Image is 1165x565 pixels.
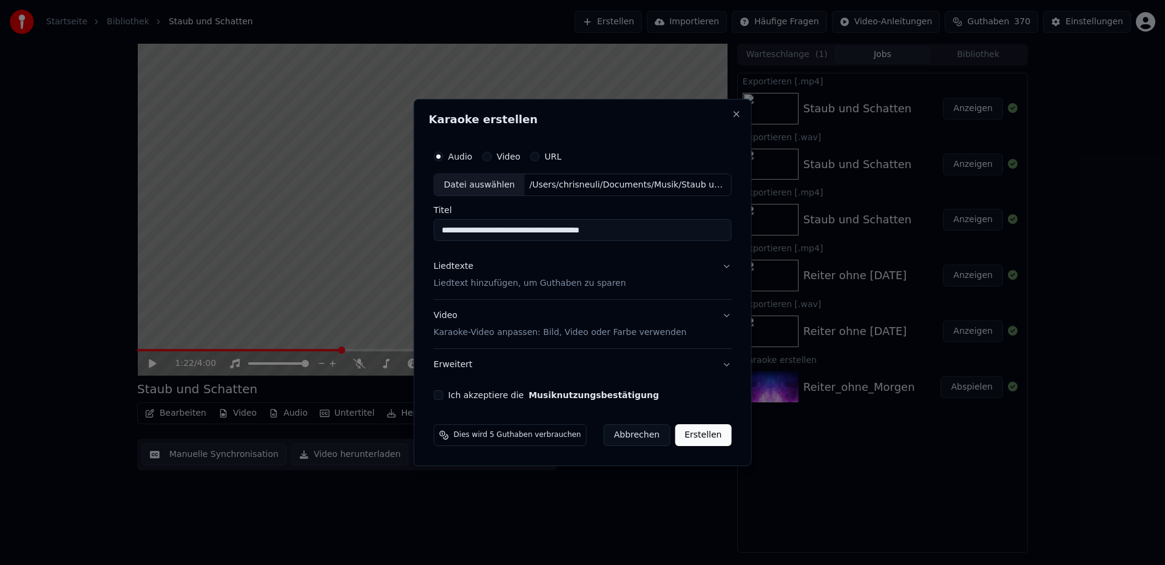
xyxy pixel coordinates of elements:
label: Ich akzeptiere die [448,391,659,399]
label: URL [545,152,562,161]
button: Erweitert [434,349,732,381]
label: Video [496,152,520,161]
button: Ich akzeptiere die [528,391,659,399]
button: Abbrechen [604,424,670,446]
button: Erstellen [675,424,731,446]
button: VideoKaraoke-Video anpassen: Bild, Video oder Farbe verwenden [434,300,732,349]
label: Audio [448,152,473,161]
span: Dies wird 5 Guthaben verbrauchen [454,430,581,440]
div: Datei auswählen [434,174,525,196]
p: Liedtext hinzufügen, um Guthaben zu sparen [434,278,626,290]
div: Liedtexte [434,261,473,273]
h2: Karaoke erstellen [429,114,737,125]
button: LiedtexteLiedtext hinzufügen, um Guthaben zu sparen [434,251,732,300]
div: /Users/chrisneuli/Documents/Musik/Staub und Schatten/untitled_d78255d4-3888-4bb3-8113-759a6fe0872... [524,179,731,191]
div: Video [434,310,687,339]
p: Karaoke-Video anpassen: Bild, Video oder Farbe verwenden [434,326,687,339]
label: Titel [434,206,732,215]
